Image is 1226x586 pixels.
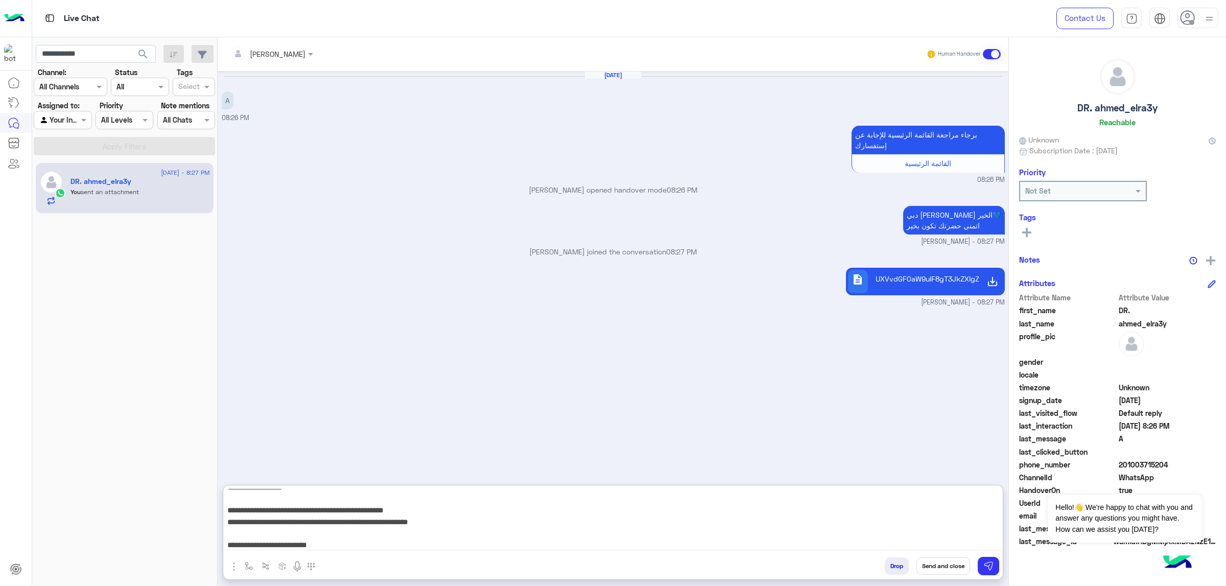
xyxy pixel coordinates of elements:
[667,185,697,194] span: 08:26 PM
[1019,255,1040,264] h6: Notes
[245,562,253,570] img: select flow
[1019,485,1117,496] span: HandoverOn
[115,67,137,78] label: Status
[916,557,970,575] button: Send and close
[70,177,131,186] h5: DR. ahmed_elra3y
[1154,13,1166,25] img: tab
[70,188,81,196] span: You
[1019,433,1117,444] span: last_message
[38,100,80,111] label: Assigned to:
[1019,331,1117,355] span: profile_pic
[1048,495,1201,543] span: Hello!👋 We're happy to chat with you and answer any questions you might have. How can we assist y...
[1019,408,1117,418] span: last_visited_flow
[222,114,249,122] span: 08:26 PM
[1160,545,1195,581] img: hulul-logo.png
[1206,256,1215,265] img: add
[1019,395,1117,406] span: signup_date
[885,557,909,575] button: Drop
[871,270,979,294] div: UXVvdGF0aW9uIF8gT3JkZXIgZW4gKDUpLnBkZg==.pdf
[161,100,209,111] label: Note mentions
[38,67,66,78] label: Channel:
[1189,256,1197,265] img: notes
[1019,523,1117,534] span: last_message_sentiment
[222,246,1005,257] p: [PERSON_NAME] joined the conversation
[40,171,63,194] img: defaultAdmin.png
[4,8,25,29] img: Logo
[1119,382,1216,393] span: Unknown
[1119,447,1216,457] span: null
[1121,8,1142,29] a: tab
[177,67,193,78] label: Tags
[921,237,1005,247] span: [PERSON_NAME] - 08:27 PM
[852,273,864,286] span: description
[1019,213,1216,222] h6: Tags
[1203,12,1216,25] img: profile
[1019,278,1055,288] h6: Attributes
[977,175,1005,185] span: 08:26 PM
[1119,433,1216,444] span: A
[137,48,149,60] span: search
[1126,13,1138,25] img: tab
[1029,145,1118,156] span: Subscription Date : [DATE]
[585,72,641,79] h6: [DATE]
[228,560,240,573] img: send attachment
[1019,459,1117,470] span: phone_number
[1019,134,1059,145] span: Unknown
[161,168,209,177] span: [DATE] - 8:27 PM
[1119,459,1216,470] span: 201003715204
[1119,420,1216,431] span: 2025-08-10T17:26:27.17Z
[1019,472,1117,483] span: ChannelId
[55,188,65,198] img: WhatsApp
[1019,498,1117,508] span: UserId
[43,12,56,25] img: tab
[1019,536,1112,547] span: last_message_id
[921,298,1005,308] span: [PERSON_NAME] - 08:27 PM
[1100,59,1135,94] img: defaultAdmin.png
[1019,357,1117,367] span: gender
[846,268,1005,295] a: descriptionUXVvdGF0aW9uIF8gT3JkZXIgZW4gKDUpLnBkZg==.pdf
[278,562,287,570] img: create order
[1019,510,1117,521] span: email
[34,137,215,155] button: Apply Filters
[1019,447,1117,457] span: last_clicked_button
[1019,305,1117,316] span: first_name
[1119,318,1216,329] span: ahmed_elra3y
[1019,382,1117,393] span: timezone
[1119,292,1216,303] span: Attribute Value
[131,45,156,67] button: search
[903,206,1005,235] p: 10/8/2025, 8:27 PM
[1119,305,1216,316] span: DR.
[1056,8,1114,29] a: Contact Us
[938,50,981,58] small: Human Handover
[64,12,100,26] p: Live Chat
[1019,369,1117,380] span: locale
[983,561,994,571] img: send message
[876,273,975,284] p: UXVvdGF0aW9uIF8gT3JkZXIgZW4gKDUpLnBkZg==.pdf
[4,44,22,63] img: 1403182699927242
[1119,357,1216,367] span: null
[1119,395,1216,406] span: 2025-08-10T17:26:27.175Z
[1019,168,1046,177] h6: Priority
[905,159,951,168] span: القائمة الرئيسية
[1077,102,1158,114] h5: DR. ahmed_elra3y
[222,91,233,109] p: 10/8/2025, 8:26 PM
[1119,369,1216,380] span: null
[291,560,303,573] img: send voice note
[852,126,1005,154] p: 10/8/2025, 8:26 PM
[307,562,315,571] img: make a call
[1119,408,1216,418] span: Default reply
[241,557,257,574] button: select flow
[1019,318,1117,329] span: last_name
[262,562,270,570] img: Trigger scenario
[81,188,139,196] span: sent an attachment
[666,247,697,256] span: 08:27 PM
[274,557,291,574] button: create order
[1019,420,1117,431] span: last_interaction
[177,81,200,94] div: Select
[1019,292,1117,303] span: Attribute Name
[100,100,123,111] label: Priority
[222,184,1005,195] p: [PERSON_NAME] opened handover mode
[257,557,274,574] button: Trigger scenario
[1119,331,1144,357] img: defaultAdmin.png
[1099,118,1136,127] h6: Reachable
